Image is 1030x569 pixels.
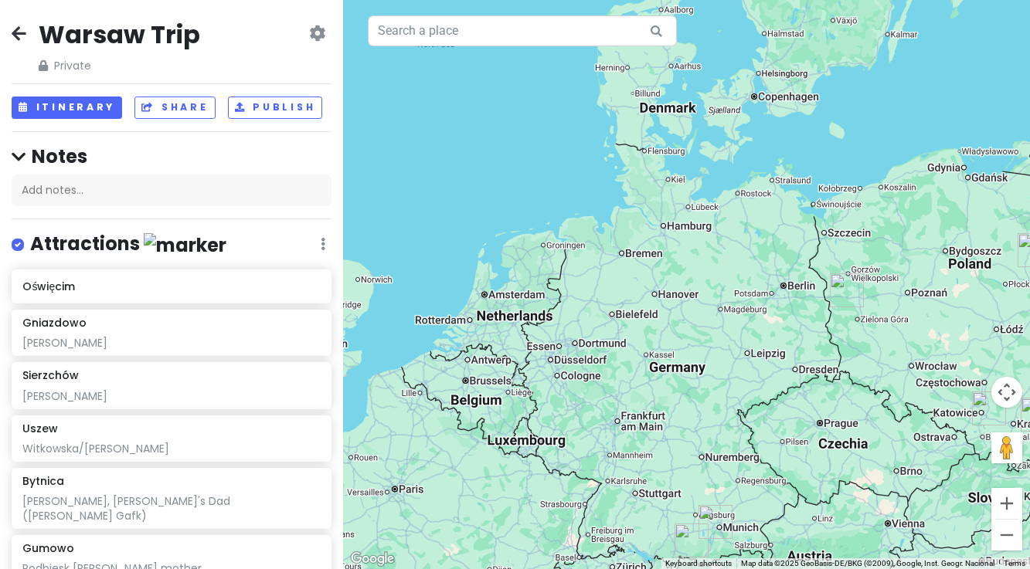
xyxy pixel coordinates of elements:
h6: Gniazdowo [22,316,87,330]
img: marker [144,233,226,257]
input: Search a place [368,15,677,46]
a: Open this area in Google Maps (opens a new window) [347,549,398,569]
button: Share [134,97,215,119]
h6: Oświęcim [22,279,321,293]
h4: Attractions [30,232,226,257]
h6: Bytnica [22,474,64,488]
img: Google [347,549,398,569]
button: Publish [228,97,323,119]
h6: Sierzchów [22,368,79,382]
button: Map camera controls [991,377,1022,408]
div: Wolfratshausen [699,505,733,539]
div: Oświęcim [972,391,1006,425]
div: Neuschwanstein Castle [675,523,709,557]
h4: Notes [12,144,331,168]
h2: Warsaw Trip [39,19,200,51]
div: Add notes... [12,174,331,207]
button: Zoom out [991,520,1022,550]
div: Witkowska/[PERSON_NAME] [22,442,321,456]
button: Itinerary [12,97,122,119]
button: Keyboard shortcuts [665,558,732,569]
span: Private [39,57,200,74]
div: [PERSON_NAME], [PERSON_NAME]'s Dad ([PERSON_NAME] Gafk) [22,494,321,522]
button: Drag Pegman onto the map to open Street View [991,432,1022,463]
span: Map data ©2025 GeoBasis-DE/BKG (©2009), Google, Inst. Geogr. Nacional [741,559,994,567]
h6: Uszew [22,422,58,435]
a: Terms (opens in new tab) [1004,559,1025,567]
button: Zoom in [991,488,1022,519]
div: Bytnica [830,273,864,307]
div: [PERSON_NAME] [22,336,321,350]
div: [PERSON_NAME] [22,389,321,403]
h6: Gumowo [22,541,74,555]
